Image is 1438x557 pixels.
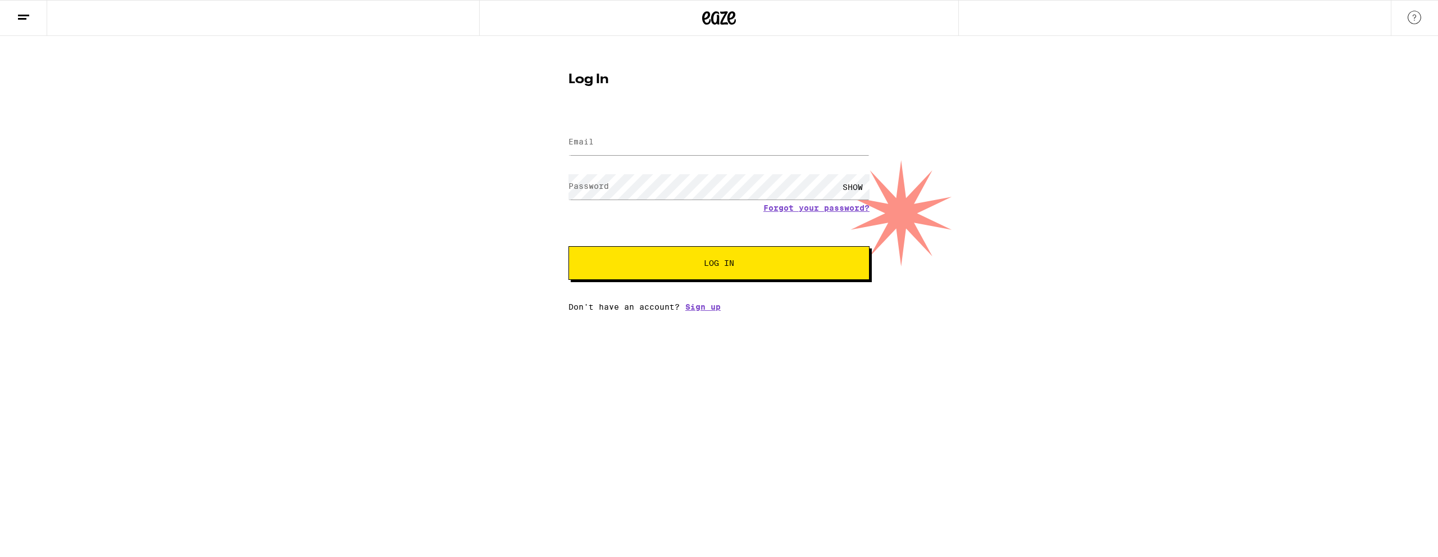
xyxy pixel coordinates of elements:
[568,73,870,87] h1: Log In
[568,246,870,280] button: Log In
[568,182,609,191] label: Password
[763,203,870,212] a: Forgot your password?
[836,174,870,200] div: SHOW
[685,302,721,311] a: Sign up
[568,130,870,155] input: Email
[568,137,594,146] label: Email
[568,302,870,311] div: Don't have an account?
[704,259,734,267] span: Log In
